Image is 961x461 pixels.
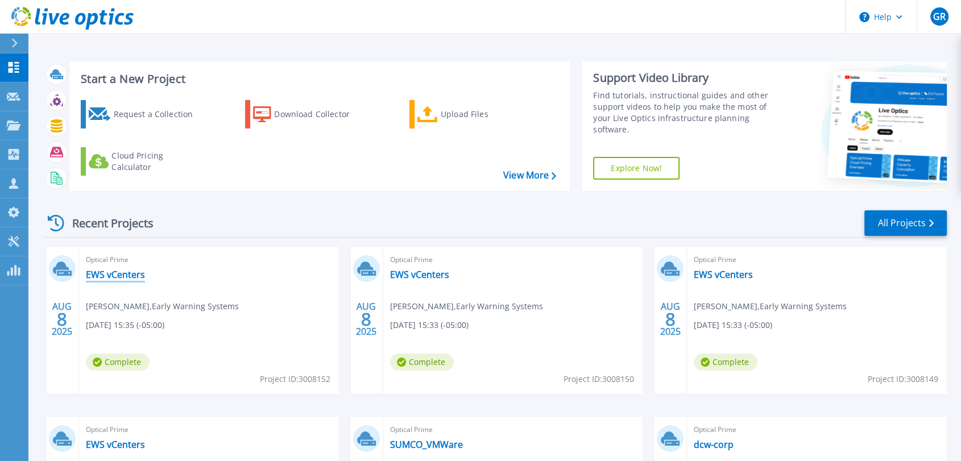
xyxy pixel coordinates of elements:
[409,100,536,128] a: Upload Files
[86,319,164,331] span: [DATE] 15:35 (-05:00)
[593,70,778,85] div: Support Video Library
[86,354,150,371] span: Complete
[593,157,680,180] a: Explore Now!
[694,300,847,313] span: [PERSON_NAME] , Early Warning Systems
[260,373,330,385] span: Project ID: 3008152
[441,103,532,126] div: Upload Files
[86,439,145,450] a: EWS vCenters
[81,147,208,176] a: Cloud Pricing Calculator
[390,423,636,436] span: Optical Prime
[694,319,772,331] span: [DATE] 15:33 (-05:00)
[274,103,365,126] div: Download Collector
[81,73,556,85] h3: Start a New Project
[665,314,676,324] span: 8
[933,12,945,21] span: GR
[390,300,543,313] span: [PERSON_NAME] , Early Warning Systems
[245,100,372,128] a: Download Collector
[694,423,940,436] span: Optical Prime
[86,423,332,436] span: Optical Prime
[864,210,947,236] a: All Projects
[86,269,145,280] a: EWS vCenters
[593,90,778,135] div: Find tutorials, instructional guides and other support videos to help you make the most of your L...
[694,439,734,450] a: dcw-corp
[390,319,469,331] span: [DATE] 15:33 (-05:00)
[868,373,938,385] span: Project ID: 3008149
[44,209,169,237] div: Recent Projects
[694,354,757,371] span: Complete
[113,103,204,126] div: Request a Collection
[694,254,940,266] span: Optical Prime
[86,254,332,266] span: Optical Prime
[390,269,449,280] a: EWS vCenters
[86,300,239,313] span: [PERSON_NAME] , Early Warning Systems
[51,298,73,340] div: AUG 2025
[57,314,67,324] span: 8
[694,269,753,280] a: EWS vCenters
[361,314,371,324] span: 8
[390,254,636,266] span: Optical Prime
[390,439,463,450] a: SUMCO_VMWare
[390,354,454,371] span: Complete
[564,373,634,385] span: Project ID: 3008150
[355,298,377,340] div: AUG 2025
[503,170,556,181] a: View More
[81,100,208,128] a: Request a Collection
[111,150,202,173] div: Cloud Pricing Calculator
[660,298,681,340] div: AUG 2025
